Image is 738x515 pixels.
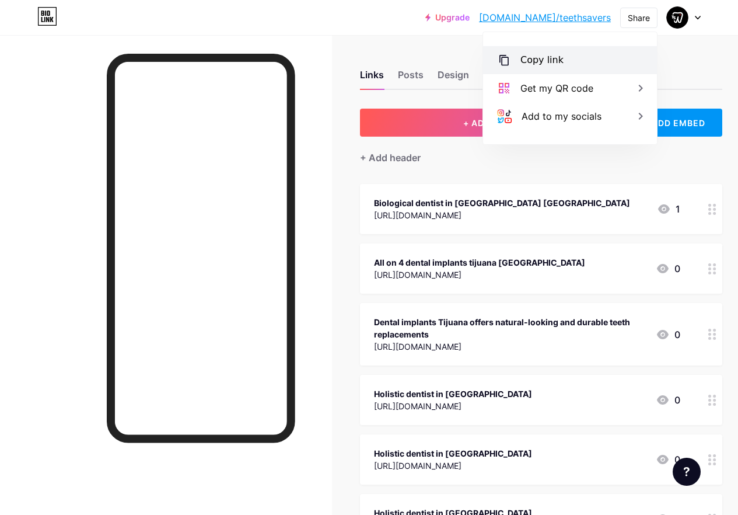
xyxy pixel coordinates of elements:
img: teethsavers [666,6,688,29]
div: + ADD EMBED [626,109,722,137]
div: Biological dentist in [GEOGRAPHIC_DATA] [GEOGRAPHIC_DATA] [374,197,630,209]
div: + Add header [360,151,421,165]
div: Get my QR code [520,81,593,95]
span: + ADD LINK [463,118,513,128]
div: [URL][DOMAIN_NAME] [374,209,630,221]
div: Share [628,12,650,24]
div: [URL][DOMAIN_NAME] [374,460,532,472]
div: [URL][DOMAIN_NAME] [374,400,532,412]
div: Posts [398,68,424,89]
div: Design [438,68,469,89]
div: Links [360,68,384,89]
div: 0 [656,262,680,276]
div: Holistic dentist in [GEOGRAPHIC_DATA] [374,447,532,460]
a: Upgrade [425,13,470,22]
div: 1 [657,202,680,216]
div: Copy link [520,53,564,67]
div: 0 [656,453,680,467]
div: Add to my socials [522,109,601,123]
div: [URL][DOMAIN_NAME] [374,269,585,281]
div: 0 [656,328,680,342]
div: [URL][DOMAIN_NAME] [374,340,646,353]
a: [DOMAIN_NAME]/teethsavers [479,11,611,25]
div: 0 [656,393,680,407]
div: Dental implants Tijuana offers natural-looking and durable teeth replacements [374,316,646,340]
button: + ADD LINK [360,109,617,137]
div: All on 4 dental implants tijuana [GEOGRAPHIC_DATA] [374,256,585,269]
div: Holistic dentist in [GEOGRAPHIC_DATA] [374,388,532,400]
